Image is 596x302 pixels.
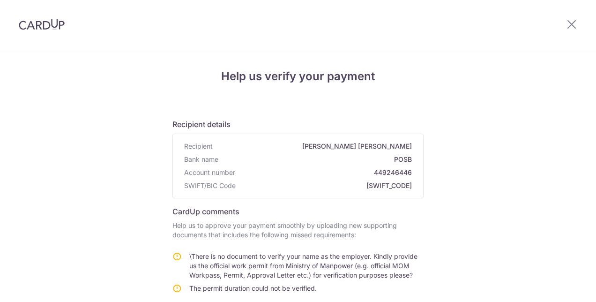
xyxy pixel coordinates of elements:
span: Bank name [184,155,218,164]
p: Help us to approve your payment smoothly by uploading new supporting documents that includes the ... [172,221,424,240]
span: 449246446 [239,168,412,177]
span: Account number [184,168,235,177]
h4: Help us verify your payment [172,68,424,85]
span: Recipient [184,142,213,151]
span: POSB [222,155,412,164]
img: CardUp [19,19,65,30]
h6: CardUp comments [172,206,424,217]
span: [SWIFT_CODE] [239,181,412,190]
span: The permit duration could not be verified. [189,284,317,292]
span: SWIFT/BIC Code [184,181,236,190]
span: \There is no document to verify your name as the employer. Kindly provide us the official work pe... [189,252,417,279]
h6: Recipient details [172,119,424,130]
span: [PERSON_NAME] [PERSON_NAME] [216,142,412,151]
